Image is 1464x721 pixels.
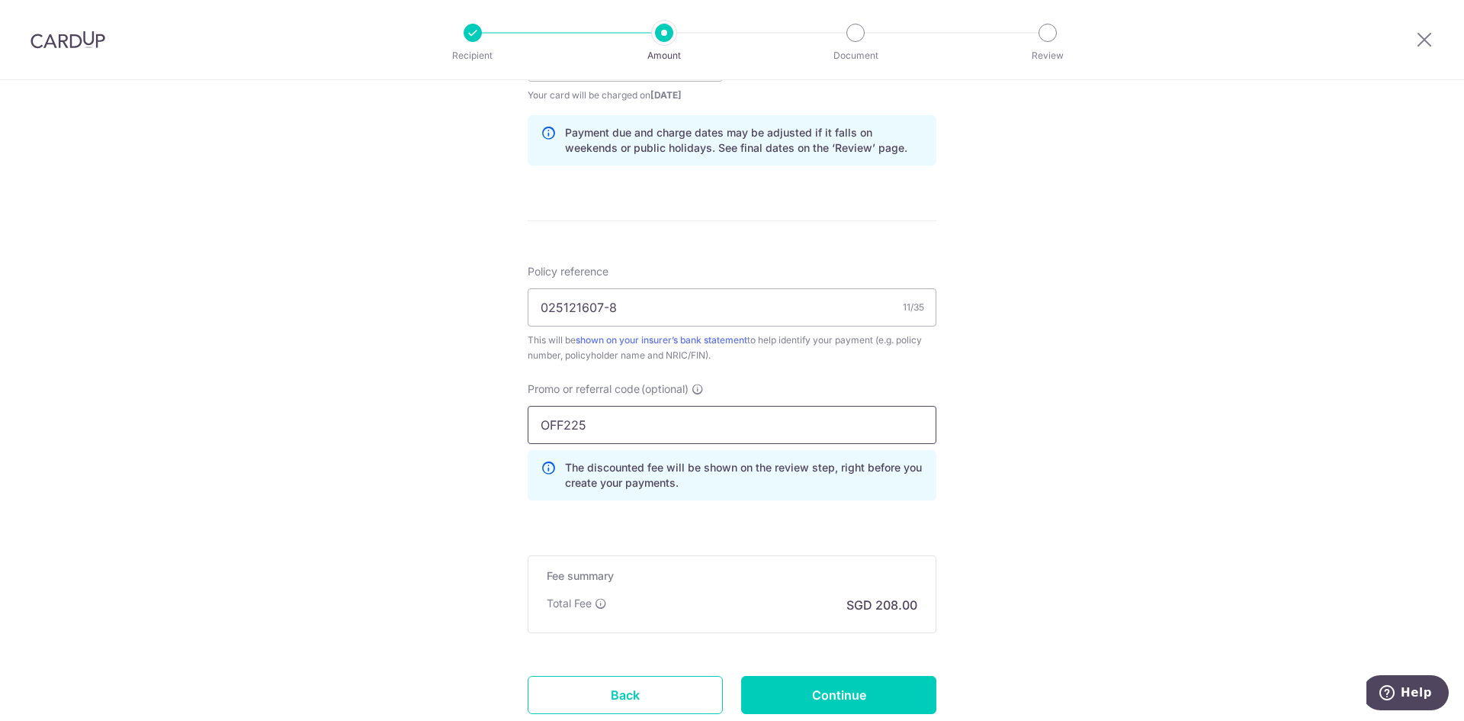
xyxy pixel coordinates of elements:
[528,264,608,279] label: Policy reference
[528,381,640,397] span: Promo or referral code
[547,568,917,584] h5: Fee summary
[565,125,923,156] p: Payment due and charge dates may be adjusted if it falls on weekends or public holidays. See fina...
[846,596,917,614] p: SGD 208.00
[991,48,1104,63] p: Review
[30,31,105,49] img: CardUp
[641,381,689,397] span: (optional)
[528,676,723,714] a: Back
[528,88,723,103] span: Your card will be charged on
[576,334,747,346] a: shown on your insurer’s bank statement
[416,48,529,63] p: Recipient
[1366,675,1449,713] iframe: Opens a widget where you can find more information
[799,48,912,63] p: Document
[547,596,592,611] p: Total Fee
[741,676,936,714] input: Continue
[650,89,682,101] span: [DATE]
[565,460,923,491] p: The discounted fee will be shown on the review step, right before you create your payments.
[903,300,924,315] div: 11/35
[608,48,721,63] p: Amount
[528,333,936,363] div: This will be to help identify your payment (e.g. policy number, policyholder name and NRIC/FIN).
